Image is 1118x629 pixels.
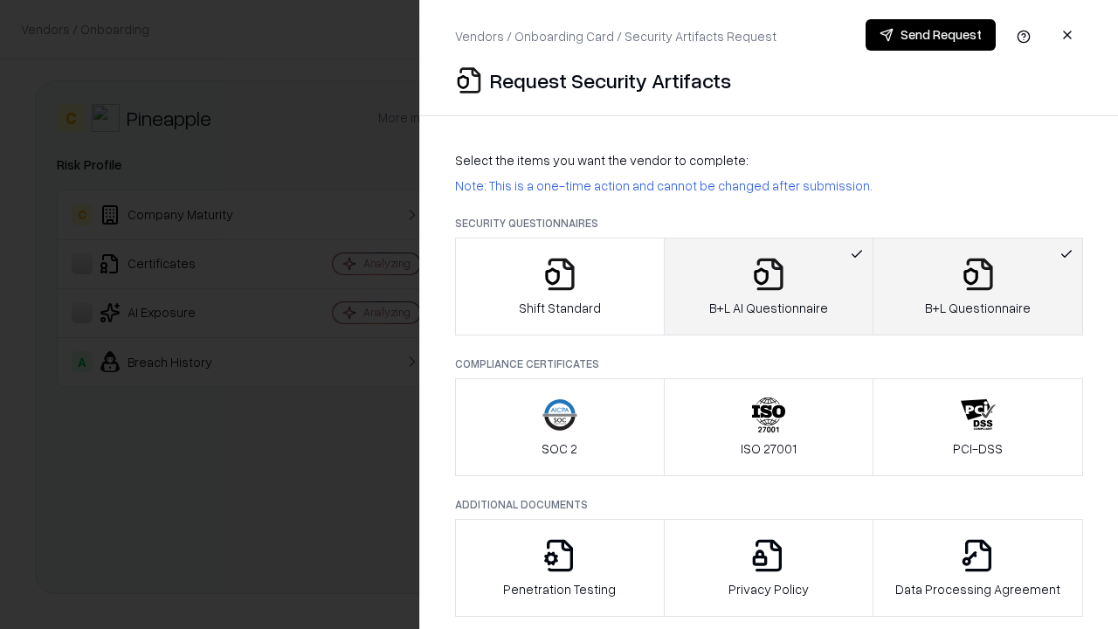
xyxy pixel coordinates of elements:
p: PCI-DSS [953,439,1003,458]
button: B+L AI Questionnaire [664,238,874,335]
p: SOC 2 [542,439,577,458]
p: Shift Standard [519,299,601,317]
button: Shift Standard [455,238,665,335]
button: B+L Questionnaire [873,238,1083,335]
button: PCI-DSS [873,378,1083,476]
p: B+L Questionnaire [925,299,1031,317]
button: ISO 27001 [664,378,874,476]
p: ISO 27001 [741,439,797,458]
button: Privacy Policy [664,519,874,617]
p: Vendors / Onboarding Card / Security Artifacts Request [455,27,776,45]
button: Send Request [866,19,996,51]
p: Penetration Testing [503,580,616,598]
p: Additional Documents [455,497,1083,512]
p: Privacy Policy [728,580,809,598]
p: Select the items you want the vendor to complete: [455,151,1083,169]
p: Request Security Artifacts [490,66,731,94]
button: Penetration Testing [455,519,665,617]
p: Note: This is a one-time action and cannot be changed after submission. [455,176,1083,195]
p: B+L AI Questionnaire [709,299,828,317]
button: SOC 2 [455,378,665,476]
p: Compliance Certificates [455,356,1083,371]
p: Security Questionnaires [455,216,1083,231]
p: Data Processing Agreement [895,580,1060,598]
button: Data Processing Agreement [873,519,1083,617]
